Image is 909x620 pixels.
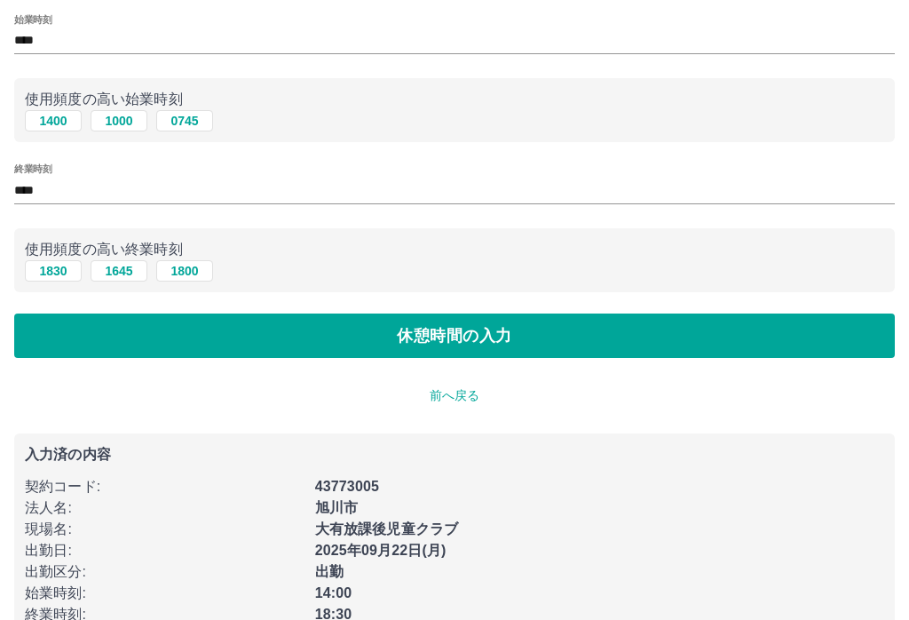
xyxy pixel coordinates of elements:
label: 始業時刻 [14,12,51,26]
b: 2025年09月22日(月) [315,543,447,558]
button: 1645 [91,260,147,282]
button: 1400 [25,110,82,131]
label: 終業時刻 [14,163,51,176]
p: 出勤区分 : [25,561,304,583]
p: 法人名 : [25,497,304,519]
b: 大有放課後児童クラブ [315,521,459,537]
p: 契約コード : [25,476,304,497]
b: 出勤 [315,564,344,579]
button: 1000 [91,110,147,131]
p: 前へ戻る [14,386,895,405]
p: 使用頻度の高い終業時刻 [25,239,884,260]
button: 1830 [25,260,82,282]
button: 1800 [156,260,213,282]
p: 使用頻度の高い始業時刻 [25,89,884,110]
b: 14:00 [315,585,352,600]
b: 43773005 [315,479,379,494]
button: 休憩時間の入力 [14,314,895,358]
button: 0745 [156,110,213,131]
p: 入力済の内容 [25,448,884,462]
p: 現場名 : [25,519,304,540]
b: 旭川市 [315,500,358,515]
p: 始業時刻 : [25,583,304,604]
p: 出勤日 : [25,540,304,561]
